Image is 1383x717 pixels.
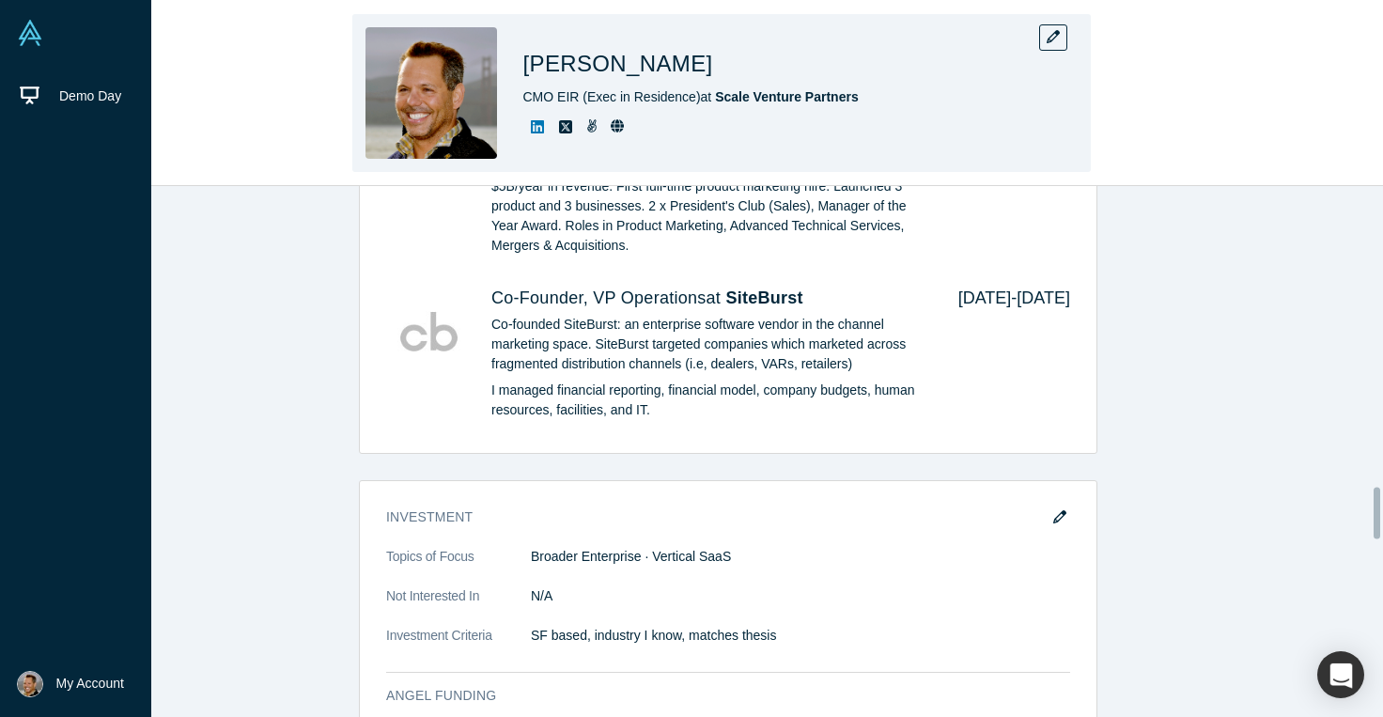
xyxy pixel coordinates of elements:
[17,671,43,697] img: Peter Giordano's Account
[56,674,124,694] span: My Account
[491,381,932,420] p: I managed financial reporting, financial model, company budgets, human resources, facilities, and...
[386,288,472,374] img: SiteBurst's Logo
[523,47,713,81] h1: [PERSON_NAME]
[491,288,932,309] h4: Co-Founder, VP Operations at
[386,507,1044,527] h3: Investment
[386,547,531,586] dt: Topics of Focus
[365,27,497,159] img: Peter Giordano's Profile Image
[17,20,43,46] img: Alchemist Vault Logo
[491,315,932,374] p: Co-founded SiteBurst: an enterprise software vendor in the channel marketing space. SiteBurst tar...
[725,288,802,307] a: SiteBurst
[386,586,531,626] dt: Not Interested In
[386,626,531,665] dt: Investment Criteria
[531,626,1070,646] p: SF based, industry I know, matches thesis
[17,671,124,697] button: My Account
[932,288,1070,428] div: [DATE] - [DATE]
[59,88,121,103] span: Demo Day
[531,586,1070,606] dd: N/A
[523,89,859,104] span: CMO EIR (Exec in Residence) at
[531,549,731,564] span: Broader Enterprise · Vertical SaaS
[932,130,1070,262] div: [DATE] - [DATE]
[491,157,932,256] p: Grew with company from 200+ employees to 15,000+ employees and $5B/year in revenue. First full-ti...
[715,89,859,104] a: Scale Venture Partners
[386,686,1044,706] h3: Angel Funding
